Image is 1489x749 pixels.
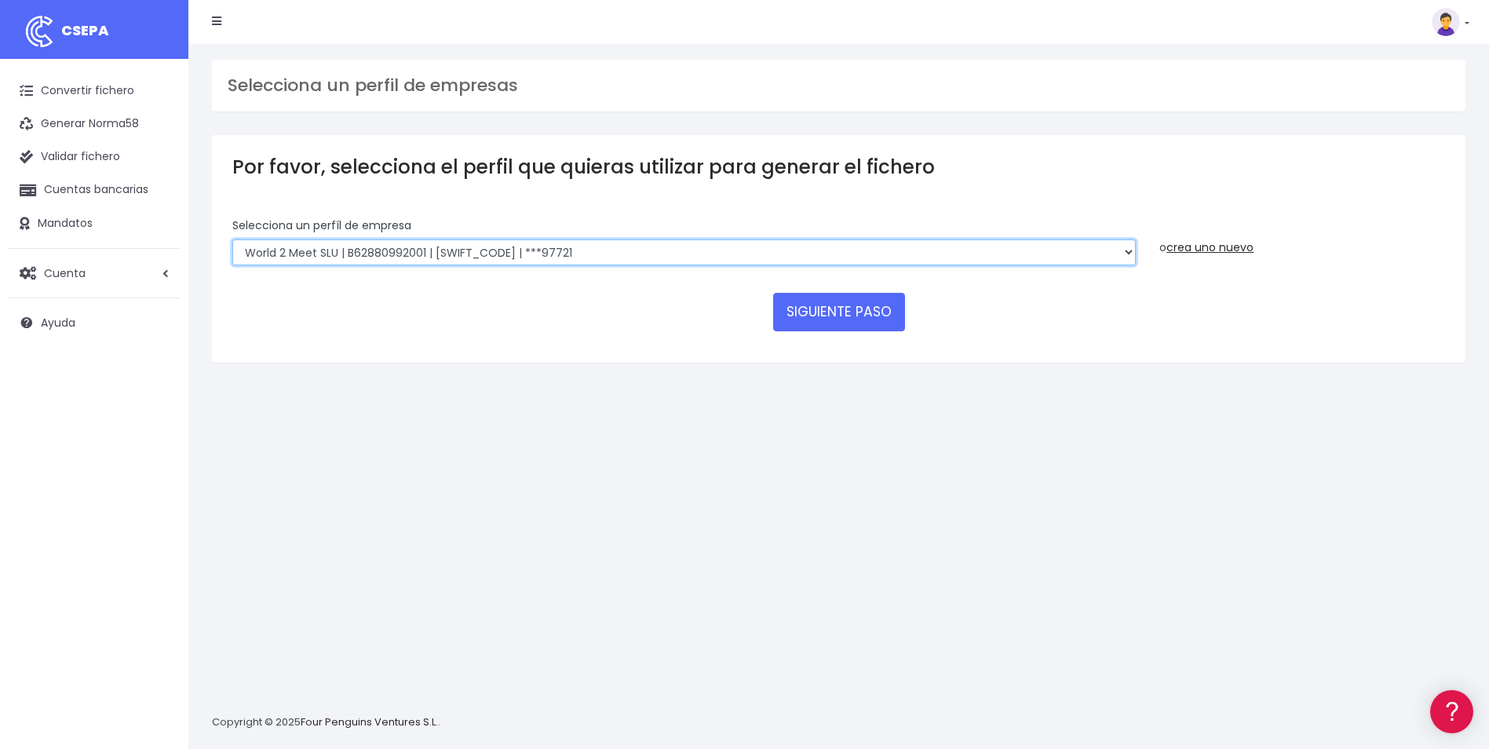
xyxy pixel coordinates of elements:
[16,133,298,158] a: Información general
[8,108,181,141] a: Generar Norma58
[8,257,181,290] a: Cuenta
[20,12,59,51] img: logo
[61,20,109,40] span: CSEPA
[1166,239,1254,255] a: crea uno nuevo
[8,306,181,339] a: Ayuda
[16,247,298,272] a: Videotutoriales
[16,337,298,361] a: General
[16,420,298,448] button: Contáctanos
[1432,8,1460,36] img: profile
[16,109,298,124] div: Información general
[16,174,298,188] div: Convertir ficheros
[1159,217,1445,256] div: o
[44,265,86,280] span: Cuenta
[228,75,1450,96] h3: Selecciona un perfil de empresas
[8,141,181,174] a: Validar fichero
[773,293,905,331] button: SIGUIENTE PASO
[232,217,411,234] label: Selecciona un perfíl de empresa
[8,75,181,108] a: Convertir fichero
[41,315,75,331] span: Ayuda
[16,223,298,247] a: Problemas habituales
[16,401,298,426] a: API
[16,377,298,392] div: Programadores
[8,174,181,206] a: Cuentas bancarias
[301,714,438,729] a: Four Penguins Ventures S.L.
[16,312,298,327] div: Facturación
[8,207,181,240] a: Mandatos
[16,199,298,223] a: Formatos
[216,452,302,467] a: POWERED BY ENCHANT
[232,155,1445,178] h3: Por favor, selecciona el perfil que quieras utilizar para generar el fichero
[16,272,298,296] a: Perfiles de empresas
[212,714,440,731] p: Copyright © 2025 .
